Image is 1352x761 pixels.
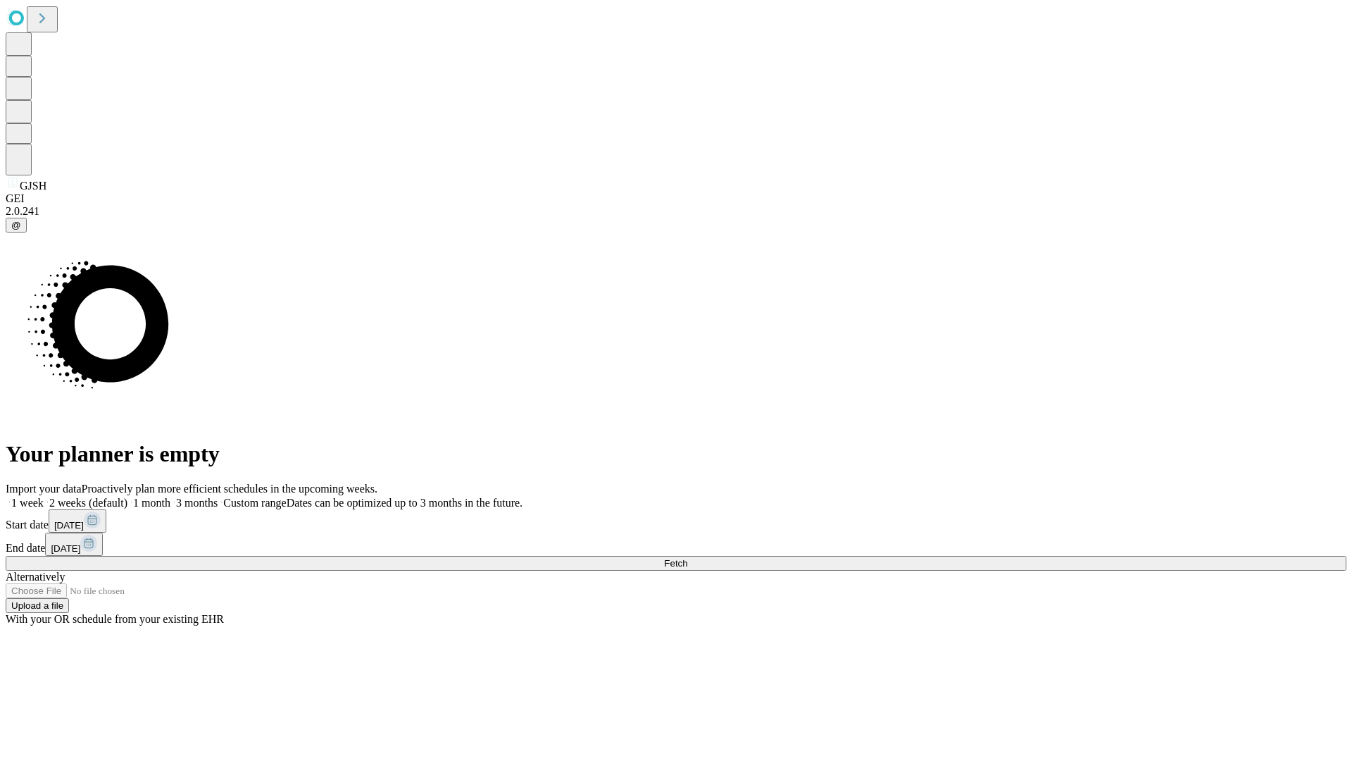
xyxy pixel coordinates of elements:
span: Proactively plan more efficient schedules in the upcoming weeks. [82,483,377,495]
button: Upload a file [6,598,69,613]
div: GEI [6,192,1346,205]
div: End date [6,533,1346,556]
span: With your OR schedule from your existing EHR [6,613,224,625]
span: [DATE] [54,520,84,531]
button: [DATE] [45,533,103,556]
div: Start date [6,509,1346,533]
span: Alternatively [6,571,65,583]
span: Custom range [223,497,286,509]
span: Fetch [664,558,687,569]
span: [DATE] [51,543,80,554]
span: @ [11,220,21,230]
span: GJSH [20,180,46,192]
button: Fetch [6,556,1346,571]
span: 1 week [11,497,44,509]
button: @ [6,218,27,233]
span: 2 weeks (default) [49,497,127,509]
button: [DATE] [49,509,106,533]
span: Import your data [6,483,82,495]
span: 1 month [133,497,170,509]
div: 2.0.241 [6,205,1346,218]
h1: Your planner is empty [6,441,1346,467]
span: Dates can be optimized up to 3 months in the future. [287,497,522,509]
span: 3 months [176,497,218,509]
